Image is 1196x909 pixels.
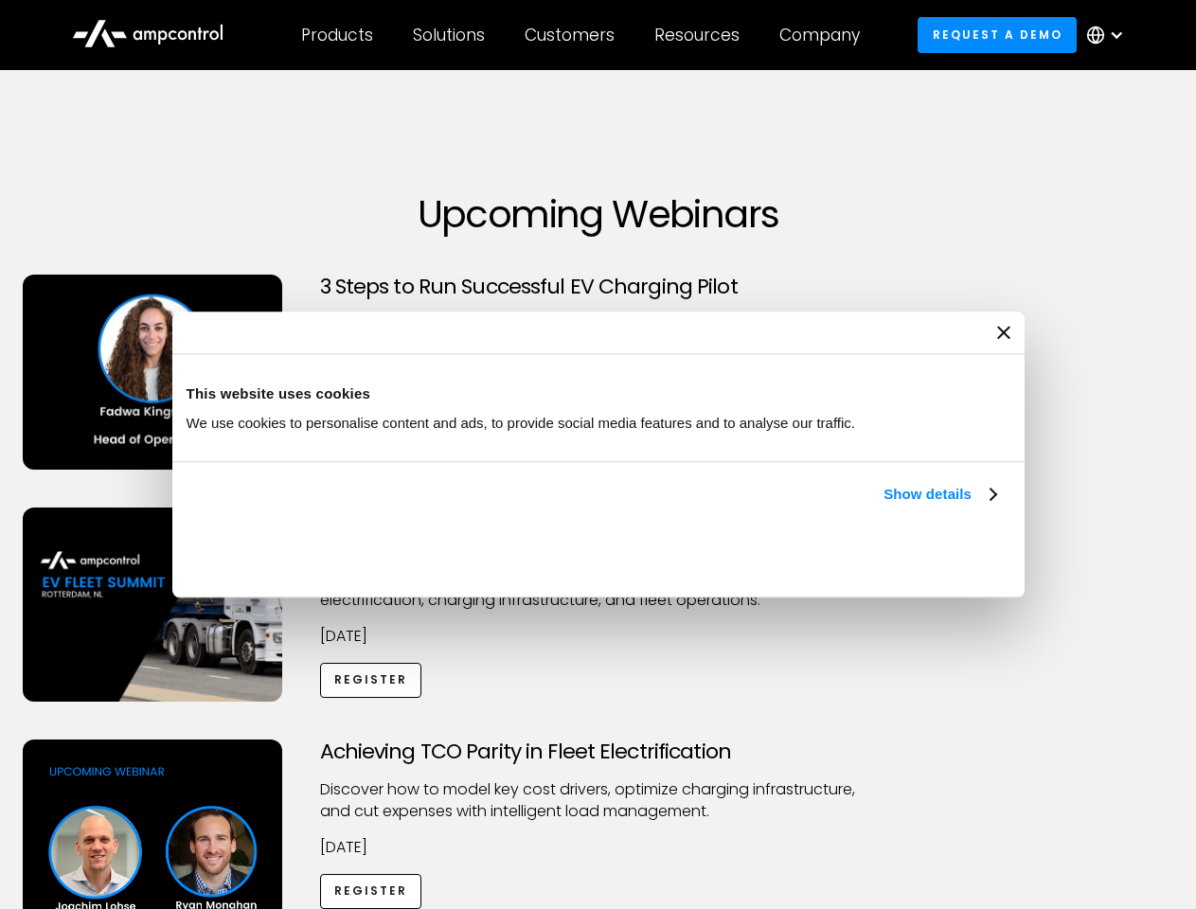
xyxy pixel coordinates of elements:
[731,527,1003,582] button: Okay
[320,626,877,647] p: [DATE]
[525,25,615,45] div: Customers
[187,383,1010,405] div: This website uses cookies
[320,779,877,822] p: Discover how to model key cost drivers, optimize charging infrastructure, and cut expenses with i...
[413,25,485,45] div: Solutions
[320,740,877,764] h3: Achieving TCO Parity in Fleet Electrification
[320,874,422,909] a: Register
[187,415,856,431] span: We use cookies to personalise content and ads, to provide social media features and to analyse ou...
[320,275,877,299] h3: 3 Steps to Run Successful EV Charging Pilot
[918,17,1077,52] a: Request a demo
[779,25,860,45] div: Company
[301,25,373,45] div: Products
[654,25,740,45] div: Resources
[320,837,877,858] p: [DATE]
[997,326,1010,339] button: Close banner
[884,483,995,506] a: Show details
[320,663,422,698] a: Register
[23,191,1174,237] h1: Upcoming Webinars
